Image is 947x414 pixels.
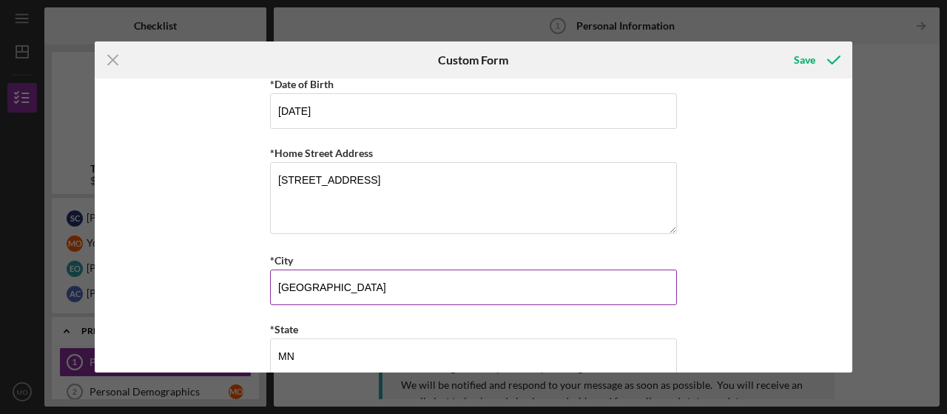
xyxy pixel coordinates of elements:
[270,254,293,267] label: *City
[794,45,815,75] div: Save
[779,45,852,75] button: Save
[270,162,677,233] textarea: 365
[270,78,334,90] label: *Date of Birth
[270,323,298,335] label: *State
[438,53,508,67] h6: Custom Form
[270,147,373,159] label: *Home Street Address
